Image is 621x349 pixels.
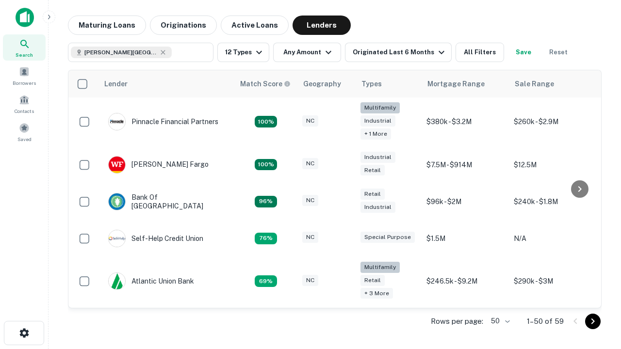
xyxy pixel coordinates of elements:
div: Retail [360,165,385,176]
div: Matching Properties: 11, hasApolloMatch: undefined [255,233,277,244]
img: picture [109,157,125,173]
button: Maturing Loans [68,16,146,35]
td: $12.5M [509,146,596,183]
div: Matching Properties: 10, hasApolloMatch: undefined [255,275,277,287]
th: Lender [98,70,234,97]
div: Matching Properties: 15, hasApolloMatch: undefined [255,159,277,171]
div: Bank Of [GEOGRAPHIC_DATA] [108,193,225,210]
button: Reset [543,43,574,62]
td: $1.5M [422,220,509,257]
div: [PERSON_NAME] Fargo [108,156,209,174]
div: Pinnacle Financial Partners [108,113,218,130]
img: picture [109,273,125,289]
div: Atlantic Union Bank [108,272,194,290]
div: NC [302,232,318,243]
img: picture [109,193,125,210]
div: Capitalize uses an advanced AI algorithm to match your search with the best lender. The match sco... [240,79,291,89]
div: Matching Properties: 26, hasApolloMatch: undefined [255,116,277,127]
div: Self-help Credit Union [108,230,203,247]
div: Lender [104,78,128,90]
div: NC [302,275,318,286]
td: $290k - $3M [509,257,596,306]
button: Save your search to get updates of matches that match your search criteria. [508,43,539,62]
button: 12 Types [217,43,269,62]
th: Types [356,70,422,97]
img: picture [109,113,125,130]
div: Industrial [360,202,395,213]
button: Lenders [293,16,351,35]
h6: Match Score [240,79,289,89]
td: $246.5k - $9.2M [422,257,509,306]
span: Contacts [15,107,34,115]
th: Sale Range [509,70,596,97]
div: + 3 more [360,288,393,299]
div: NC [302,158,318,169]
div: Originated Last 6 Months [353,47,447,58]
div: Sale Range [515,78,554,90]
div: Geography [303,78,341,90]
span: Borrowers [13,79,36,87]
td: $240k - $1.8M [509,183,596,220]
td: $380k - $3.2M [422,97,509,146]
p: Rows per page: [431,316,483,327]
a: Search [3,34,46,61]
div: Types [361,78,382,90]
button: Originated Last 6 Months [345,43,452,62]
div: Industrial [360,115,395,127]
td: $260k - $2.9M [509,97,596,146]
img: capitalize-icon.png [16,8,34,27]
th: Mortgage Range [422,70,509,97]
div: Industrial [360,152,395,163]
button: Any Amount [273,43,341,62]
span: Search [16,51,33,59]
div: 50 [487,314,511,328]
div: NC [302,195,318,206]
button: All Filters [456,43,504,62]
td: N/A [509,220,596,257]
p: 1–50 of 59 [527,316,564,327]
div: + 1 more [360,128,391,140]
img: picture [109,230,125,247]
div: Multifamily [360,102,400,113]
td: $7.5M - $914M [422,146,509,183]
span: Saved [17,135,32,143]
div: Retail [360,275,385,286]
button: Active Loans [221,16,289,35]
div: Multifamily [360,262,400,273]
div: NC [302,115,318,127]
a: Saved [3,119,46,145]
th: Capitalize uses an advanced AI algorithm to match your search with the best lender. The match sco... [234,70,297,97]
div: Matching Properties: 14, hasApolloMatch: undefined [255,196,277,207]
div: Special Purpose [360,232,415,243]
iframe: Chat Widget [572,271,621,318]
div: Retail [360,189,385,200]
th: Geography [297,70,356,97]
a: Contacts [3,91,46,117]
span: [PERSON_NAME][GEOGRAPHIC_DATA], [GEOGRAPHIC_DATA] [84,48,157,57]
div: Mortgage Range [427,78,485,90]
a: Borrowers [3,63,46,89]
td: $96k - $2M [422,183,509,220]
button: Originations [150,16,217,35]
button: Go to next page [585,314,601,329]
